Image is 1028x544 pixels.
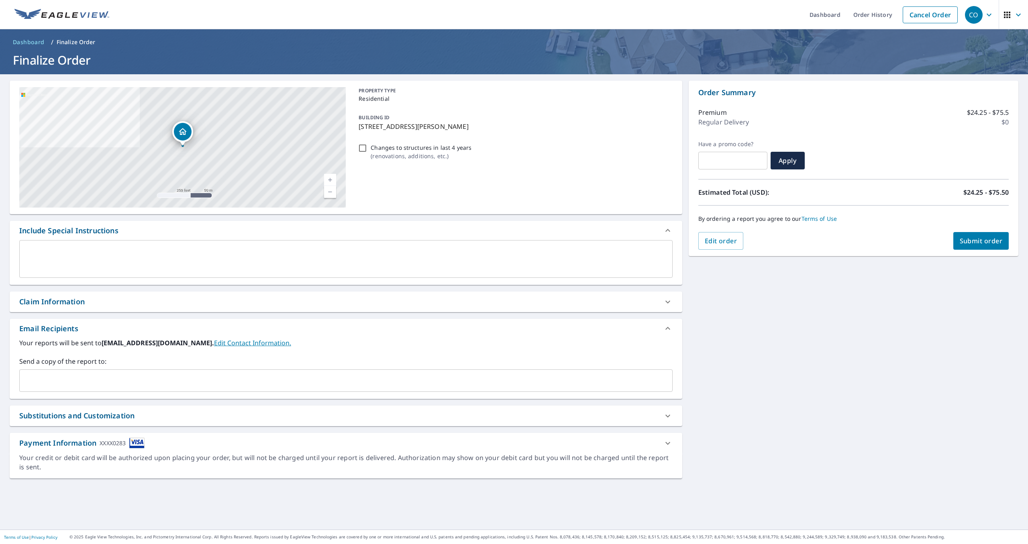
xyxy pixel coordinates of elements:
[172,121,193,146] div: Dropped pin, building 1, Residential property, 886 Whitmoor Dr Weldon Spring, MO 63304
[698,187,854,197] p: Estimated Total (USD):
[324,174,336,186] a: Current Level 17, Zoom In
[69,534,1024,540] p: © 2025 Eagle View Technologies, Inc. and Pictometry International Corp. All Rights Reserved. Repo...
[371,152,471,160] p: ( renovations, additions, etc. )
[13,38,45,46] span: Dashboard
[953,232,1009,250] button: Submit order
[698,117,749,127] p: Regular Delivery
[10,52,1018,68] h1: Finalize Order
[359,87,669,94] p: PROPERTY TYPE
[10,36,1018,49] nav: breadcrumb
[19,338,673,348] label: Your reports will be sent to
[802,215,837,222] a: Terms of Use
[10,36,48,49] a: Dashboard
[967,108,1009,117] p: $24.25 - $75.5
[324,186,336,198] a: Current Level 17, Zoom Out
[102,338,214,347] b: [EMAIL_ADDRESS][DOMAIN_NAME].
[359,94,669,103] p: Residential
[19,453,673,472] div: Your credit or debit card will be authorized upon placing your order, but will not be charged unt...
[10,433,682,453] div: Payment InformationXXXX0283cardImage
[19,357,673,366] label: Send a copy of the report to:
[371,143,471,152] p: Changes to structures in last 4 years
[31,534,57,540] a: Privacy Policy
[698,87,1009,98] p: Order Summary
[771,152,805,169] button: Apply
[129,438,145,448] img: cardImage
[1001,117,1009,127] p: $0
[4,535,57,540] p: |
[4,534,29,540] a: Terms of Use
[51,37,53,47] li: /
[777,156,798,165] span: Apply
[698,141,767,148] label: Have a promo code?
[19,323,78,334] div: Email Recipients
[10,319,682,338] div: Email Recipients
[960,236,1003,245] span: Submit order
[359,114,390,121] p: BUILDING ID
[19,225,118,236] div: Include Special Instructions
[19,438,145,448] div: Payment Information
[14,9,109,21] img: EV Logo
[903,6,958,23] a: Cancel Order
[698,215,1009,222] p: By ordering a report you agree to our
[10,221,682,240] div: Include Special Instructions
[19,410,135,421] div: Substitutions and Customization
[214,338,291,347] a: EditContactInfo
[698,232,744,250] button: Edit order
[965,6,983,24] div: CO
[10,291,682,312] div: Claim Information
[10,405,682,426] div: Substitutions and Customization
[963,187,1009,197] p: $24.25 - $75.50
[100,438,126,448] div: XXXX0283
[705,236,737,245] span: Edit order
[359,122,669,131] p: [STREET_ADDRESS][PERSON_NAME]
[698,108,727,117] p: Premium
[19,296,85,307] div: Claim Information
[57,38,96,46] p: Finalize Order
